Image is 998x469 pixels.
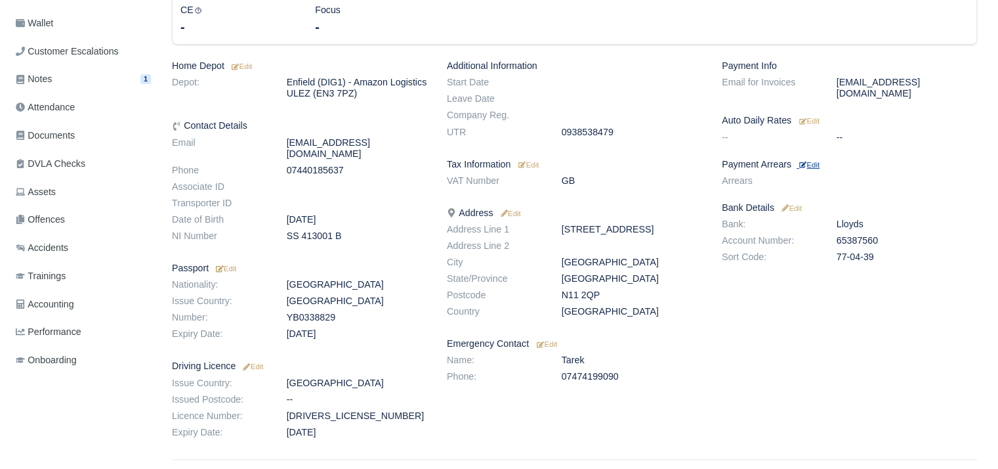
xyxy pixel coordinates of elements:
[16,72,52,87] span: Notes
[162,296,277,307] dt: Issue Country:
[437,240,552,252] dt: Address Line 2
[797,115,820,125] a: Edit
[712,252,827,263] dt: Sort Code:
[277,214,437,225] dd: [DATE]
[780,204,802,212] small: Edit
[552,290,712,301] dd: N11 2QP
[305,3,440,36] div: Focus
[534,338,557,349] a: Edit
[16,128,75,143] span: Documents
[437,93,552,104] dt: Leave Date
[10,292,156,317] a: Accounting
[797,159,820,169] a: Edit
[277,137,437,160] dd: [EMAIL_ADDRESS][DOMAIN_NAME]
[10,39,156,64] a: Customer Escalations
[16,240,68,256] span: Accidents
[516,159,539,169] a: Edit
[241,361,263,371] a: Edit
[277,411,437,422] dd: [DRIVERS_LICENSE_NUMBER]
[277,279,437,290] dd: [GEOGRAPHIC_DATA]
[16,324,81,340] span: Performance
[498,208,520,218] a: Edit
[10,95,156,120] a: Attendance
[932,406,998,469] iframe: Chat Widget
[162,328,277,340] dt: Expiry Date:
[437,224,552,235] dt: Address Line 1
[827,132,987,143] dd: --
[722,115,977,126] h6: Auto Daily Rates
[162,77,277,99] dt: Depot:
[162,427,277,438] dt: Expiry Date:
[172,263,427,274] h6: Passport
[437,355,552,366] dt: Name:
[447,338,702,349] h6: Emergency Contact
[162,198,277,209] dt: Transporter ID
[277,328,437,340] dd: [DATE]
[162,137,277,160] dt: Email
[437,257,552,268] dt: City
[10,179,156,205] a: Assets
[437,371,552,382] dt: Phone:
[16,156,85,171] span: DVLA Checks
[437,127,552,138] dt: UTR
[180,18,295,36] div: -
[16,269,66,284] span: Trainings
[172,361,427,372] h6: Driving Licence
[437,273,552,284] dt: State/Province
[827,77,987,99] dd: [EMAIL_ADDRESS][DOMAIN_NAME]
[712,235,827,246] dt: Account Number:
[16,212,65,227] span: Offences
[552,371,712,382] dd: 07474199090
[140,74,151,84] span: 1
[518,161,539,169] small: Edit
[712,132,827,143] dt: --
[162,181,277,192] dt: Associate ID
[16,353,77,368] span: Onboarding
[437,290,552,301] dt: Postcode
[552,257,712,268] dd: [GEOGRAPHIC_DATA]
[827,219,987,230] dd: Lloyds
[162,411,277,422] dt: Licence Number:
[712,219,827,230] dt: Bank:
[780,202,802,213] a: Edit
[437,175,552,187] dt: VAT Number
[315,18,430,36] div: -
[552,355,712,366] dd: Tarek
[162,378,277,389] dt: Issue Country:
[722,202,977,213] h6: Bank Details
[827,252,987,263] dd: 77-04-39
[437,110,552,121] dt: Company Reg.
[498,210,520,217] small: Edit
[214,265,236,273] small: Edit
[277,312,437,323] dd: YB0338829
[10,319,156,345] a: Performance
[230,62,252,70] small: Edit
[171,3,305,36] div: CE
[552,224,712,235] dd: [STREET_ADDRESS]
[552,175,712,187] dd: GB
[16,297,74,312] span: Accounting
[552,273,712,284] dd: [GEOGRAPHIC_DATA]
[277,165,437,176] dd: 07440185637
[10,66,156,92] a: Notes 1
[722,159,977,170] h6: Payment Arrears
[552,306,712,317] dd: [GEOGRAPHIC_DATA]
[162,214,277,225] dt: Date of Birth
[241,363,263,370] small: Edit
[172,60,427,72] h6: Home Depot
[214,263,236,273] a: Edit
[277,394,437,405] dd: --
[16,100,75,115] span: Attendance
[447,159,702,170] h6: Tax Information
[437,306,552,317] dt: Country
[10,151,156,177] a: DVLA Checks
[552,127,712,138] dd: 0938538479
[277,231,437,242] dd: SS 413001 B
[537,340,557,348] small: Edit
[277,427,437,438] dd: [DATE]
[10,263,156,289] a: Trainings
[10,347,156,373] a: Onboarding
[827,235,987,246] dd: 65387560
[16,185,56,200] span: Assets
